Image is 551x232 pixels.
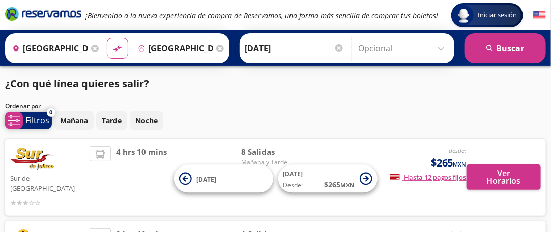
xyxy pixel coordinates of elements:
[453,160,467,168] small: MXN
[8,36,89,61] input: Buscar Origen
[465,33,546,63] button: Buscar
[50,108,53,117] span: 0
[341,182,355,189] small: MXN
[5,102,41,111] p: Ordenar por
[25,114,49,126] p: Filtros
[174,165,273,193] button: [DATE]
[467,164,541,190] button: Ver Horarios
[5,6,81,24] a: Brand Logo
[283,170,303,179] span: [DATE]
[283,181,303,190] span: Desde:
[390,173,467,182] span: Hasta 12 pagos fijos
[135,115,158,126] p: Noche
[60,115,88,126] p: Mañana
[54,111,94,130] button: Mañana
[5,6,81,21] i: Brand Logo
[242,158,313,167] span: Mañana y Tarde
[10,146,55,172] img: Sur de Jalisco
[5,112,52,129] button: 0Filtros
[85,11,438,20] em: ¡Bienvenido a la nueva experiencia de compra de Reservamos, una forma más sencilla de comprar tus...
[474,10,521,20] span: Iniciar sesión
[197,175,217,184] span: [DATE]
[102,115,122,126] p: Tarde
[431,155,467,171] span: $265
[278,165,378,193] button: [DATE]Desde:$265MXN
[358,36,449,61] input: Opcional
[245,36,344,61] input: Elegir Fecha
[533,9,546,22] button: English
[242,146,313,158] span: 8 Salidas
[96,111,127,130] button: Tarde
[116,146,167,208] span: 4 hrs 10 mins
[5,76,149,91] p: ¿Con qué línea quieres salir?
[10,172,84,193] p: Sur de [GEOGRAPHIC_DATA]
[325,180,355,190] span: $ 265
[130,111,163,130] button: Noche
[449,146,467,155] em: desde:
[134,36,214,61] input: Buscar Destino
